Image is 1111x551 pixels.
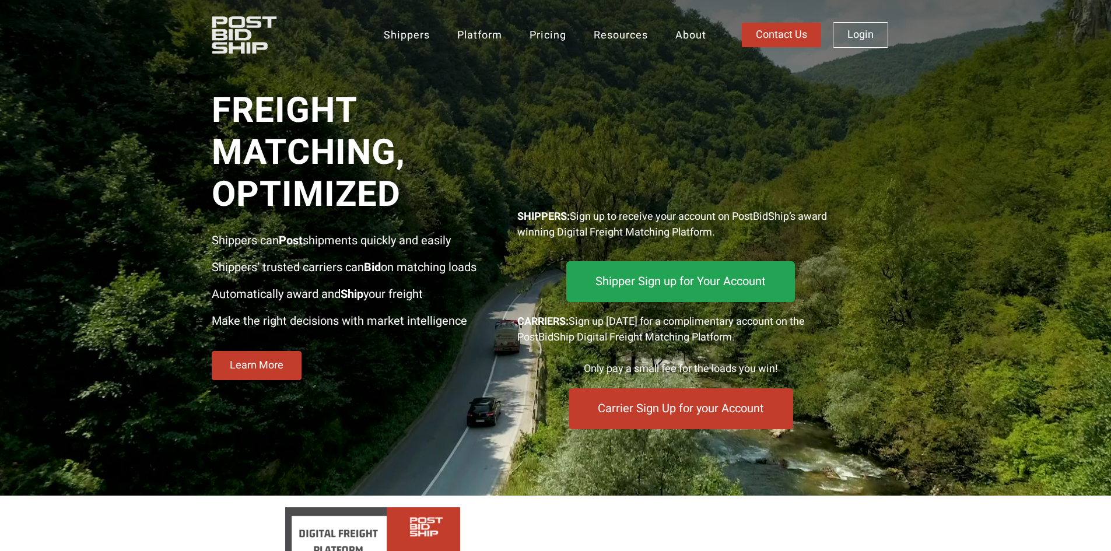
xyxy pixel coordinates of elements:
[566,261,795,302] a: Shipper Sign up for Your Account
[341,286,363,303] strong: Ship
[212,286,500,303] p: Automatically award and your freight
[279,232,303,249] strong: Post
[445,22,514,49] a: Platform
[598,403,764,415] span: Carrier Sign Up for your Account
[517,22,579,49] a: Pricing
[756,30,807,40] span: Contact Us
[371,22,442,49] a: Shippers
[212,90,500,216] span: Freight Matching, Optimized
[517,314,569,329] strong: CARRIERS:
[212,16,314,53] img: PostBidShip
[595,276,766,287] span: Shipper Sign up for Your Account
[212,232,500,250] p: Shippers can shipments quickly and easily
[517,361,844,377] div: Only pay a small fee for the loads you win!
[833,22,888,48] a: Login
[212,313,500,330] p: Make the right decisions with market intelligence
[364,259,381,276] strong: Bid
[212,351,302,380] a: Learn More
[230,360,283,371] span: Learn More
[517,314,844,345] div: Sign up [DATE] for a complimentary account on the PostBidShip Digital Freight Matching Platform.
[212,259,500,276] p: Shippers’ trusted carriers can on matching loads
[847,30,874,40] span: Login
[569,388,793,429] a: Carrier Sign Up for your Account
[663,22,719,49] a: About
[581,22,660,49] a: Resources
[742,23,821,47] a: Contact Us
[517,209,844,240] p: Sign up to receive your account on PostBidShip’s award winning Digital Freight Matching Platform.
[517,209,570,224] strong: SHIPPERS:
